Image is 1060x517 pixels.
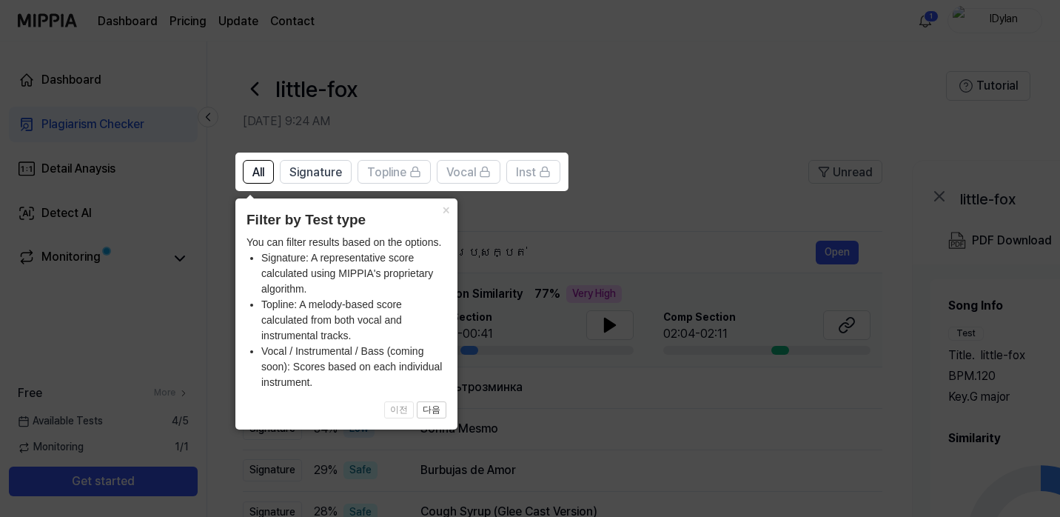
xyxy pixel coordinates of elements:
[261,344,446,390] li: Vocal / Instrumental / Bass (coming soon): Scores based on each individual instrument.
[434,199,457,219] button: Close
[252,164,264,181] span: All
[367,164,406,181] span: Topline
[437,160,500,184] button: Vocal
[261,250,446,297] li: Signature: A representative score calculated using MIPPIA's proprietary algorithm.
[446,164,476,181] span: Vocal
[261,297,446,344] li: Topline: A melody-based score calculated from both vocal and instrumental tracks.
[289,164,342,181] span: Signature
[280,160,352,184] button: Signature
[246,210,446,231] header: Filter by Test type
[506,160,560,184] button: Inst
[246,235,446,390] div: You can filter results based on the options.
[243,160,274,184] button: All
[417,401,446,419] button: 다음
[358,160,431,184] button: Topline
[516,164,536,181] span: Inst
